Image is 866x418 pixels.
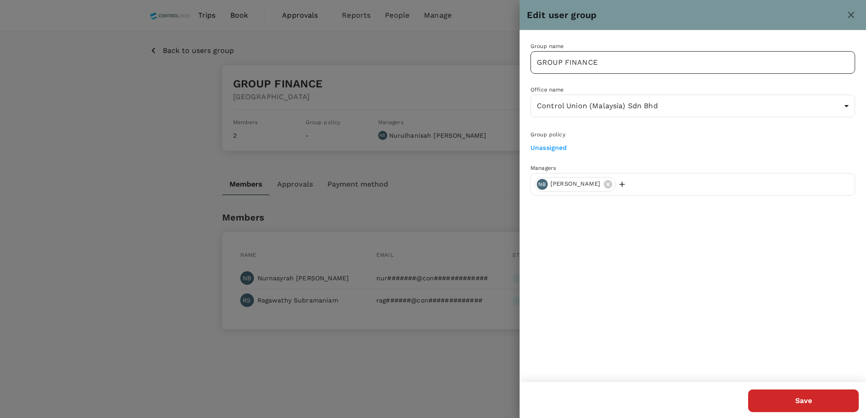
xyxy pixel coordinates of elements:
div: Edit user group [527,8,843,22]
span: Group policy [530,131,565,138]
span: [PERSON_NAME] [545,180,606,188]
span: Office name [530,86,564,93]
button: Save [748,389,859,412]
span: Managers [530,165,556,171]
div: NB[PERSON_NAME] [535,177,616,192]
button: close [843,7,859,23]
span: Group name [530,43,564,49]
div: Control Union (Malaysia) Sdn Bhd [530,95,855,117]
div: NB [537,179,548,190]
a: Unassigned [530,144,567,151]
